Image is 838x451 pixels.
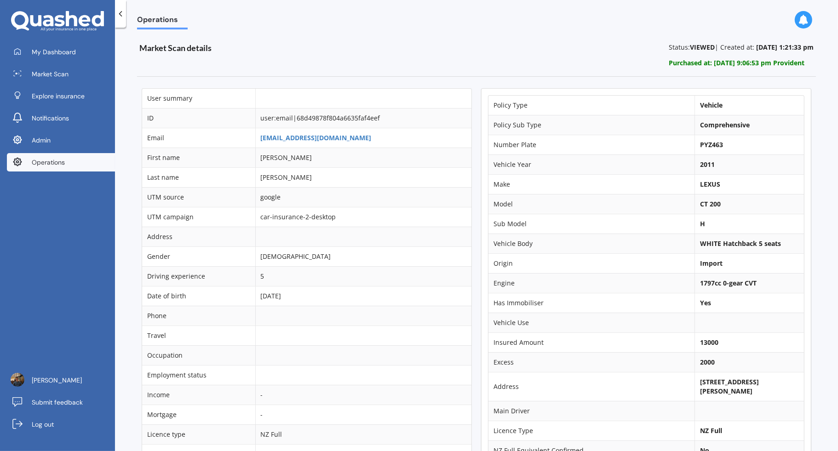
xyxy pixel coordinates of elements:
[488,234,695,253] td: Vehicle Body
[142,286,255,306] td: Date of birth
[7,87,115,105] a: Explore insurance
[142,345,255,365] td: Occupation
[142,325,255,345] td: Travel
[488,115,695,135] td: Policy Sub Type
[700,279,757,287] b: 1797cc 0-gear CVT
[11,373,24,387] img: ACg8ocJLa-csUtcL-80ItbA20QSwDJeqfJvWfn8fgM9RBEIPTcSLDHdf=s96-c
[700,426,722,435] b: NZ Full
[137,15,188,28] span: Operations
[32,136,51,145] span: Admin
[488,372,695,401] td: Address
[700,120,750,129] b: Comprehensive
[488,253,695,273] td: Origin
[142,108,255,128] td: ID
[488,135,695,154] td: Number Plate
[669,43,814,52] p: Status: | Created at:
[255,108,471,128] td: user:email|68d49878f804a6635faf4eef
[488,194,695,214] td: Model
[488,96,695,115] td: Policy Type
[255,385,471,405] td: -
[142,89,255,108] td: User summary
[488,401,695,421] td: Main Driver
[32,114,69,123] span: Notifications
[255,286,471,306] td: [DATE]
[32,47,76,57] span: My Dashboard
[700,160,715,169] b: 2011
[756,43,814,51] b: [DATE] 1:21:33 pm
[669,58,804,67] b: Purchased at: [DATE] 9:06:53 pm Provident
[7,109,115,127] a: Notifications
[690,43,715,51] b: VIEWED
[32,420,54,429] span: Log out
[488,214,695,234] td: Sub Model
[32,91,85,101] span: Explore insurance
[255,167,471,187] td: [PERSON_NAME]
[142,148,255,167] td: First name
[700,200,721,208] b: CT 200
[142,405,255,424] td: Mortgage
[700,259,723,268] b: Import
[142,365,255,385] td: Employment status
[488,273,695,293] td: Engine
[700,377,759,395] b: [STREET_ADDRESS][PERSON_NAME]
[7,371,115,389] a: [PERSON_NAME]
[142,227,255,246] td: Address
[700,101,723,109] b: Vehicle
[255,405,471,424] td: -
[700,219,705,228] b: H
[488,352,695,372] td: Excess
[7,393,115,411] a: Submit feedback
[255,207,471,227] td: car-insurance-2-desktop
[142,266,255,286] td: Driving experience
[142,167,255,187] td: Last name
[142,424,255,444] td: Licence type
[488,421,695,440] td: Licence Type
[255,246,471,266] td: [DEMOGRAPHIC_DATA]
[700,358,715,366] b: 2000
[32,69,69,79] span: Market Scan
[142,246,255,266] td: Gender
[488,313,695,332] td: Vehicle Use
[7,153,115,171] a: Operations
[142,187,255,207] td: UTM source
[142,385,255,405] td: Income
[255,424,471,444] td: NZ Full
[261,133,372,142] a: [EMAIL_ADDRESS][DOMAIN_NAME]
[7,43,115,61] a: My Dashboard
[142,207,255,227] td: UTM campaign
[32,376,82,385] span: [PERSON_NAME]
[7,131,115,149] a: Admin
[7,65,115,83] a: Market Scan
[139,43,438,53] h3: Market Scan details
[142,306,255,325] td: Phone
[255,187,471,207] td: google
[142,128,255,148] td: Email
[700,298,711,307] b: Yes
[32,158,65,167] span: Operations
[700,140,723,149] b: PYZ463
[488,332,695,352] td: Insured Amount
[255,266,471,286] td: 5
[700,180,720,188] b: LEXUS
[7,415,115,434] a: Log out
[488,293,695,313] td: Has Immobiliser
[488,154,695,174] td: Vehicle Year
[700,239,781,248] b: WHITE Hatchback 5 seats
[488,174,695,194] td: Make
[255,148,471,167] td: [PERSON_NAME]
[32,398,83,407] span: Submit feedback
[700,338,718,347] b: 13000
